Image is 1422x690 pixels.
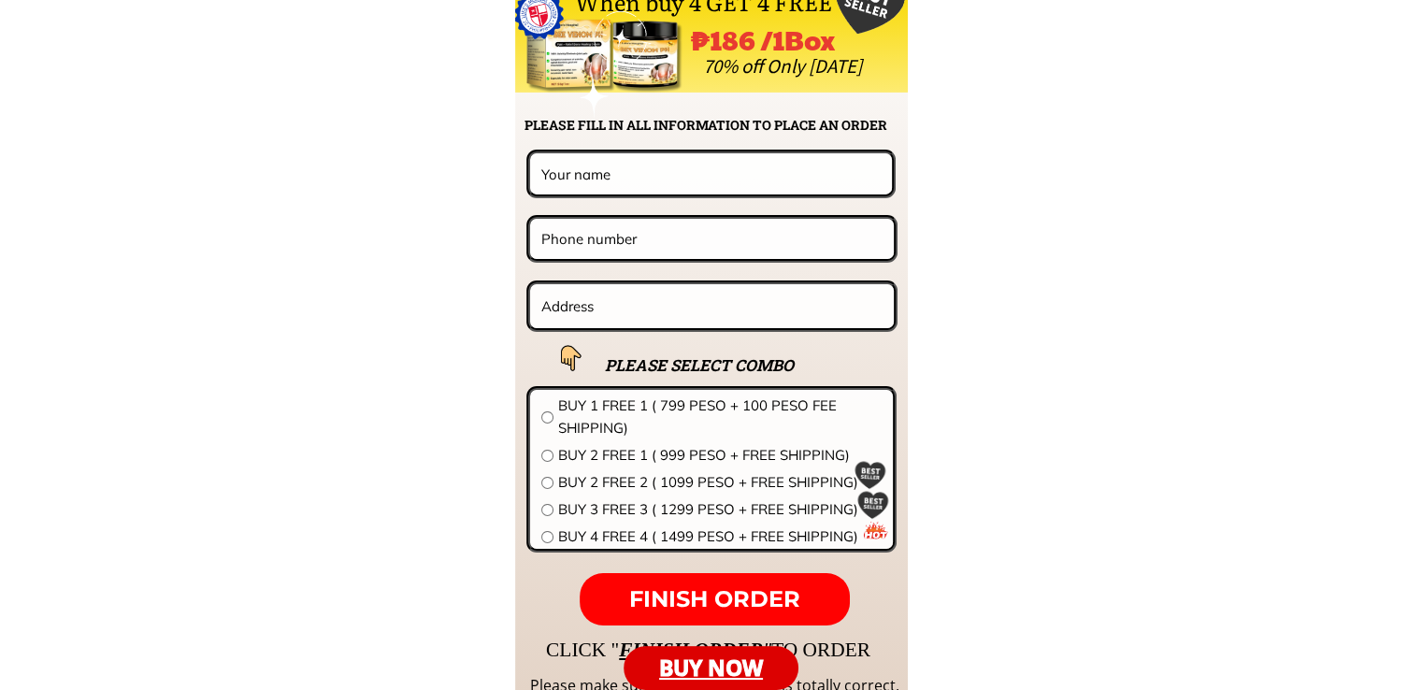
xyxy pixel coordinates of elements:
[537,219,887,259] input: Phone number
[537,153,885,194] input: Your name
[629,585,800,612] span: FINISH ORDER
[623,646,799,690] p: BUY NOW
[524,115,906,136] h2: PLEASE FILL IN ALL INFORMATION TO PLACE AN ORDER
[619,639,771,661] span: "
[690,17,875,61] div: ₱186 /1Box
[546,634,1406,666] div: CLICK " TO ORDER
[558,498,882,521] span: BUY 3 FREE 3 ( 1299 PESO + FREE SHIPPING)
[558,444,882,467] span: BUY 2 FREE 1 ( 999 PESO + FREE SHIPPING)
[537,284,888,328] input: Address
[558,525,882,548] span: BUY 4 FREE 4 ( 1499 PESO + FREE SHIPPING)
[558,395,882,439] span: BUY 1 FREE 1 ( 799 PESO + 100 PESO FEE SHIPPING)
[605,352,840,378] h2: PLEASE SELECT COMBO
[619,639,763,661] span: FINISH ORDER
[703,50,1280,82] div: 70% off Only [DATE]
[558,471,882,494] span: BUY 2 FREE 2 ( 1099 PESO + FREE SHIPPING)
